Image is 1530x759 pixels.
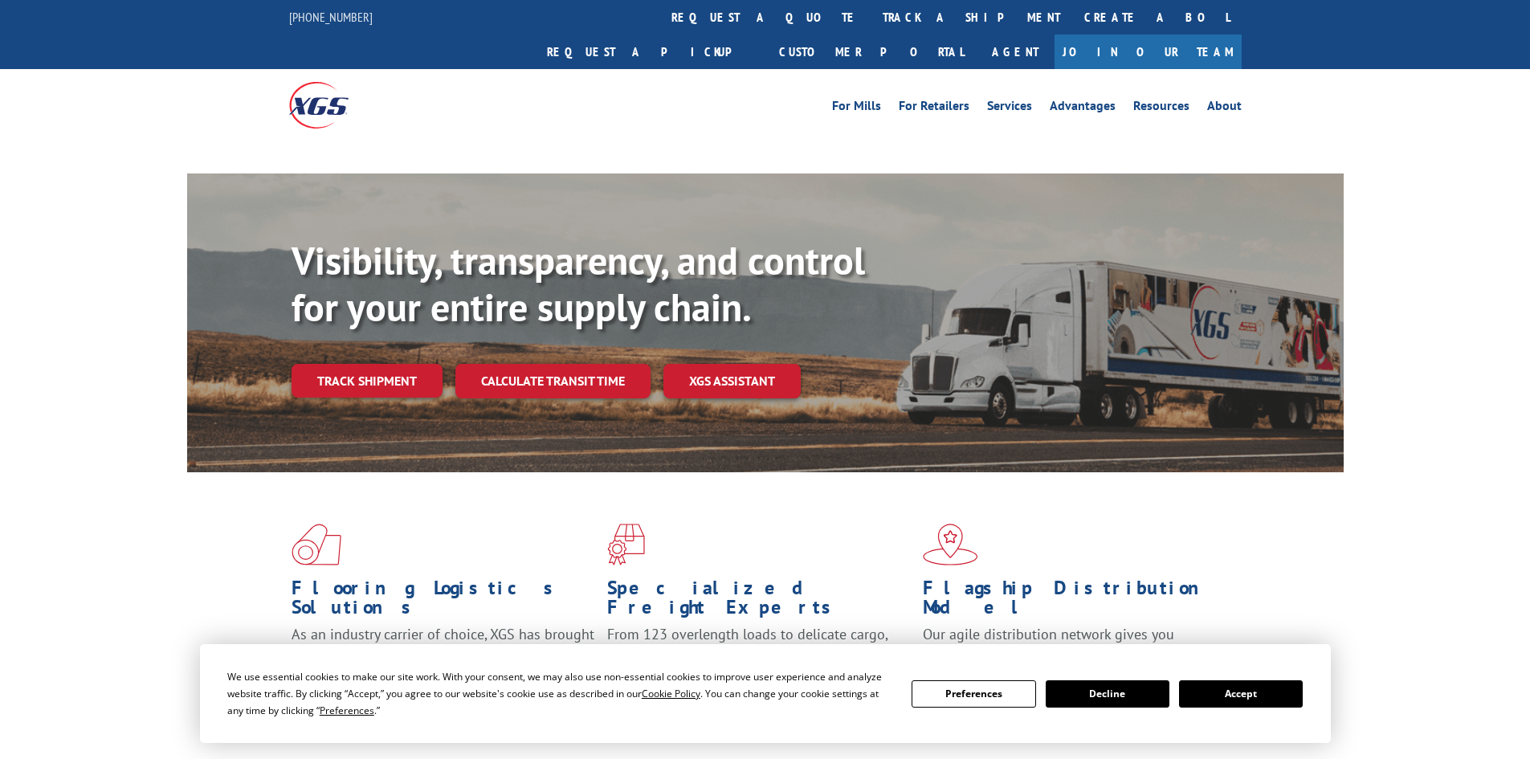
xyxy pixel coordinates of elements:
div: Cookie Consent Prompt [200,644,1331,743]
span: Cookie Policy [642,687,700,700]
a: XGS ASSISTANT [663,364,801,398]
a: For Retailers [899,100,969,117]
h1: Specialized Freight Experts [607,578,911,625]
button: Preferences [912,680,1035,708]
img: xgs-icon-flagship-distribution-model-red [923,524,978,565]
a: Request a pickup [535,35,767,69]
a: Join Our Team [1055,35,1242,69]
span: Our agile distribution network gives you nationwide inventory management on demand. [923,625,1218,663]
img: xgs-icon-total-supply-chain-intelligence-red [292,524,341,565]
span: As an industry carrier of choice, XGS has brought innovation and dedication to flooring logistics... [292,625,594,682]
a: [PHONE_NUMBER] [289,9,373,25]
a: About [1207,100,1242,117]
a: Agent [976,35,1055,69]
button: Decline [1046,680,1169,708]
h1: Flooring Logistics Solutions [292,578,595,625]
a: Track shipment [292,364,443,398]
a: Resources [1133,100,1189,117]
a: Advantages [1050,100,1116,117]
b: Visibility, transparency, and control for your entire supply chain. [292,235,865,332]
button: Accept [1179,680,1303,708]
span: Preferences [320,704,374,717]
img: xgs-icon-focused-on-flooring-red [607,524,645,565]
div: We use essential cookies to make our site work. With your consent, we may also use non-essential ... [227,668,892,719]
a: Customer Portal [767,35,976,69]
a: Calculate transit time [455,364,651,398]
a: Services [987,100,1032,117]
p: From 123 overlength loads to delicate cargo, our experienced staff knows the best way to move you... [607,625,911,696]
a: For Mills [832,100,881,117]
h1: Flagship Distribution Model [923,578,1226,625]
